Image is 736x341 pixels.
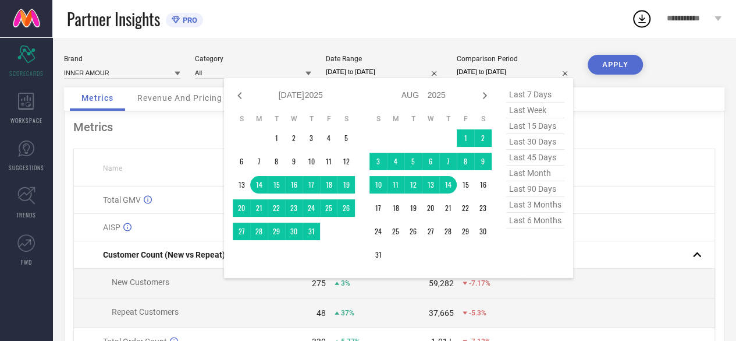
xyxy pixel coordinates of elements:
[457,153,474,170] td: Fri Aug 08 2025
[180,16,197,24] span: PRO
[320,114,337,124] th: Friday
[387,153,404,170] td: Mon Aug 04 2025
[439,114,457,124] th: Thursday
[112,277,169,287] span: New Customers
[439,153,457,170] td: Thu Aug 07 2025
[387,223,404,240] td: Mon Aug 25 2025
[320,199,337,217] td: Fri Jul 25 2025
[9,69,44,78] span: SCORECARDS
[320,176,337,194] td: Fri Jul 18 2025
[404,223,422,240] td: Tue Aug 26 2025
[320,153,337,170] td: Fri Jul 11 2025
[285,176,303,194] td: Wed Jul 16 2025
[285,114,303,124] th: Wednesday
[506,103,564,118] span: last week
[429,308,454,318] div: 37,665
[303,153,320,170] td: Thu Jul 10 2025
[250,176,268,194] td: Mon Jul 14 2025
[268,129,285,147] td: Tue Jul 01 2025
[341,309,354,317] span: 37%
[457,176,474,194] td: Fri Aug 15 2025
[506,166,564,181] span: last month
[326,55,442,63] div: Date Range
[67,7,160,31] span: Partner Insights
[268,199,285,217] td: Tue Jul 22 2025
[506,181,564,197] span: last 90 days
[457,199,474,217] td: Fri Aug 22 2025
[422,114,439,124] th: Wednesday
[268,223,285,240] td: Tue Jul 29 2025
[439,199,457,217] td: Thu Aug 21 2025
[285,199,303,217] td: Wed Jul 23 2025
[387,176,404,194] td: Mon Aug 11 2025
[312,279,326,288] div: 275
[250,223,268,240] td: Mon Jul 28 2025
[64,55,180,63] div: Brand
[404,114,422,124] th: Tuesday
[404,176,422,194] td: Tue Aug 12 2025
[233,153,250,170] td: Sun Jul 06 2025
[474,129,492,147] td: Sat Aug 02 2025
[250,153,268,170] td: Mon Jul 07 2025
[326,66,442,78] input: Select date range
[112,307,179,317] span: Repeat Customers
[369,246,387,263] td: Sun Aug 31 2025
[387,199,404,217] td: Mon Aug 18 2025
[404,153,422,170] td: Tue Aug 05 2025
[233,89,247,103] div: Previous month
[303,129,320,147] td: Thu Jul 03 2025
[233,199,250,217] td: Sun Jul 20 2025
[469,279,490,287] span: -7.17%
[233,176,250,194] td: Sun Jul 13 2025
[285,153,303,170] td: Wed Jul 09 2025
[341,279,350,287] span: 3%
[422,153,439,170] td: Wed Aug 06 2025
[285,129,303,147] td: Wed Jul 02 2025
[387,114,404,124] th: Monday
[474,114,492,124] th: Saturday
[337,129,355,147] td: Sat Jul 05 2025
[16,210,36,219] span: TRENDS
[10,116,42,125] span: WORKSPACE
[457,66,573,78] input: Select comparison period
[506,118,564,134] span: last 15 days
[317,308,326,318] div: 48
[250,199,268,217] td: Mon Jul 21 2025
[137,93,222,103] span: Revenue And Pricing
[337,153,355,170] td: Sat Jul 12 2025
[103,164,122,173] span: Name
[506,213,564,228] span: last 6 months
[73,120,715,134] div: Metrics
[457,55,573,63] div: Comparison Period
[103,195,141,205] span: Total GMV
[457,129,474,147] td: Fri Aug 01 2025
[474,223,492,240] td: Sat Aug 30 2025
[588,55,643,75] button: APPLY
[268,114,285,124] th: Tuesday
[21,258,32,266] span: FWD
[285,223,303,240] td: Wed Jul 30 2025
[469,309,486,317] span: -5.3%
[303,199,320,217] td: Thu Jul 24 2025
[369,176,387,194] td: Sun Aug 10 2025
[404,199,422,217] td: Tue Aug 19 2025
[457,223,474,240] td: Fri Aug 29 2025
[103,250,225,259] span: Customer Count (New vs Repeat)
[233,223,250,240] td: Sun Jul 27 2025
[303,176,320,194] td: Thu Jul 17 2025
[506,134,564,150] span: last 30 days
[303,114,320,124] th: Thursday
[439,176,457,194] td: Thu Aug 14 2025
[320,129,337,147] td: Fri Jul 04 2025
[369,153,387,170] td: Sun Aug 03 2025
[474,153,492,170] td: Sat Aug 09 2025
[9,163,44,172] span: SUGGESTIONS
[303,223,320,240] td: Thu Jul 31 2025
[474,176,492,194] td: Sat Aug 16 2025
[422,176,439,194] td: Wed Aug 13 2025
[429,279,454,288] div: 59,282
[233,114,250,124] th: Sunday
[337,176,355,194] td: Sat Jul 19 2025
[103,223,120,232] span: AISP
[268,176,285,194] td: Tue Jul 15 2025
